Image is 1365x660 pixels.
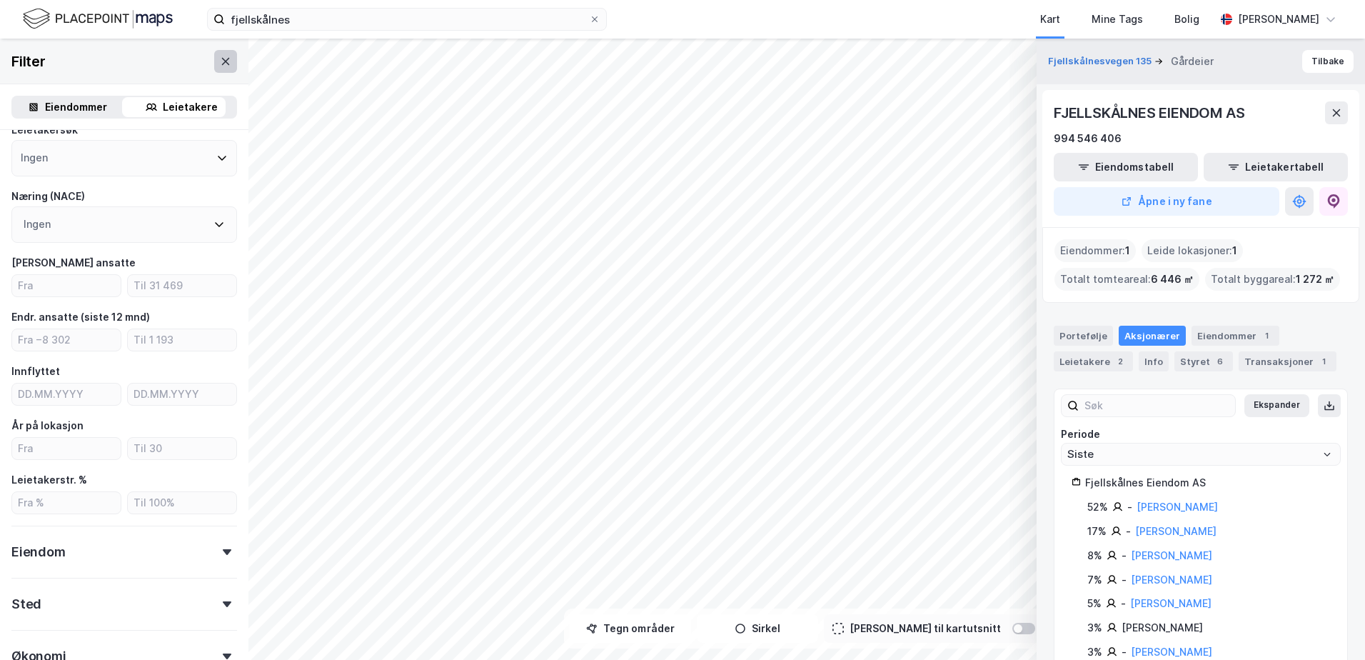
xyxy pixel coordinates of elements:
span: 6 446 ㎡ [1151,271,1194,288]
div: Eiendom [11,544,66,561]
span: 1 [1125,242,1130,259]
input: Fra [12,438,121,459]
a: [PERSON_NAME] [1135,525,1217,537]
div: 1 [1316,354,1331,369]
span: 1 [1232,242,1237,259]
div: - [1121,595,1126,612]
div: Ingen [24,216,51,233]
button: Eiendomstabell [1054,153,1198,181]
div: Info [1139,351,1169,371]
div: [PERSON_NAME] ansatte [11,254,136,271]
input: Til 100% [128,492,236,514]
span: 1 272 ㎡ [1296,271,1334,288]
button: Open [1321,449,1333,460]
a: [PERSON_NAME] [1137,501,1218,513]
button: Fjellskålnesvegen 135 [1048,54,1154,69]
div: 17% [1087,523,1107,540]
button: Ekspander [1244,394,1309,417]
div: Styret [1174,351,1233,371]
div: Leietakere [163,99,218,116]
div: Leietakerstr. % [11,471,87,489]
iframe: Chat Widget [1294,591,1365,660]
input: ClearOpen [1062,444,1340,465]
div: Næring (NACE) [11,188,85,205]
div: Portefølje [1054,326,1113,346]
div: FJELLSKÅLNES EIENDOM AS [1054,101,1247,124]
input: Søk på adresse, matrikkel, gårdeiere, leietakere eller personer [225,9,589,30]
div: Kart [1040,11,1060,28]
div: 2 [1113,354,1127,369]
input: Til 30 [128,438,236,459]
div: Eiendommer [1192,326,1279,346]
button: Leietakertabell [1204,153,1348,181]
div: - [1127,499,1132,516]
div: Leietakere [1054,351,1133,371]
div: Leide lokasjoner : [1142,239,1243,262]
a: [PERSON_NAME] [1131,574,1212,586]
a: [PERSON_NAME] [1131,549,1212,561]
div: 5% [1087,595,1102,612]
input: Fra % [12,492,121,514]
div: 3% [1087,619,1102,636]
input: Til 31 469 [128,275,236,296]
div: [PERSON_NAME] [1238,11,1319,28]
div: Sted [11,596,41,613]
input: DD.MM.YYYY [12,384,121,405]
div: Innflyttet [11,363,60,380]
div: Totalt tomteareal : [1054,268,1199,291]
div: 994 546 406 [1054,130,1122,147]
div: År på lokasjon [11,417,84,434]
img: logo.f888ab2527a4732fd821a326f86c7f29.svg [23,6,173,31]
div: Ingen [21,149,48,166]
input: DD.MM.YYYY [128,384,236,405]
button: Tilbake [1302,50,1354,73]
div: - [1122,571,1127,589]
a: [PERSON_NAME] [1131,646,1212,658]
div: 6 [1213,354,1227,369]
div: Periode [1061,426,1341,443]
div: Transaksjoner [1239,351,1336,371]
div: Gårdeier [1171,53,1214,70]
div: Aksjonærer [1119,326,1186,346]
div: Totalt byggareal : [1205,268,1340,291]
button: Tegn områder [570,614,691,643]
div: 1 [1259,329,1274,343]
input: Fra [12,275,121,296]
a: [PERSON_NAME] [1130,597,1212,609]
div: Eiendommer : [1054,239,1136,262]
div: [PERSON_NAME] [1122,619,1203,636]
input: Til 1 193 [128,329,236,351]
div: Endr. ansatte (siste 12 mnd) [11,309,150,326]
div: Fjellskålnes Eiendom AS [1085,474,1330,491]
div: Bolig [1174,11,1199,28]
button: Åpne i ny fane [1054,187,1279,216]
div: 7% [1087,571,1102,589]
div: 8% [1087,547,1102,564]
div: Eiendommer [45,99,107,116]
div: [PERSON_NAME] til kartutsnitt [850,620,1001,637]
div: Mine Tags [1092,11,1143,28]
input: Fra −8 302 [12,329,121,351]
div: Filter [11,50,46,73]
div: - [1126,523,1131,540]
div: - [1122,547,1127,564]
button: Sirkel [697,614,818,643]
input: Søk [1079,395,1235,416]
div: 52% [1087,499,1108,516]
